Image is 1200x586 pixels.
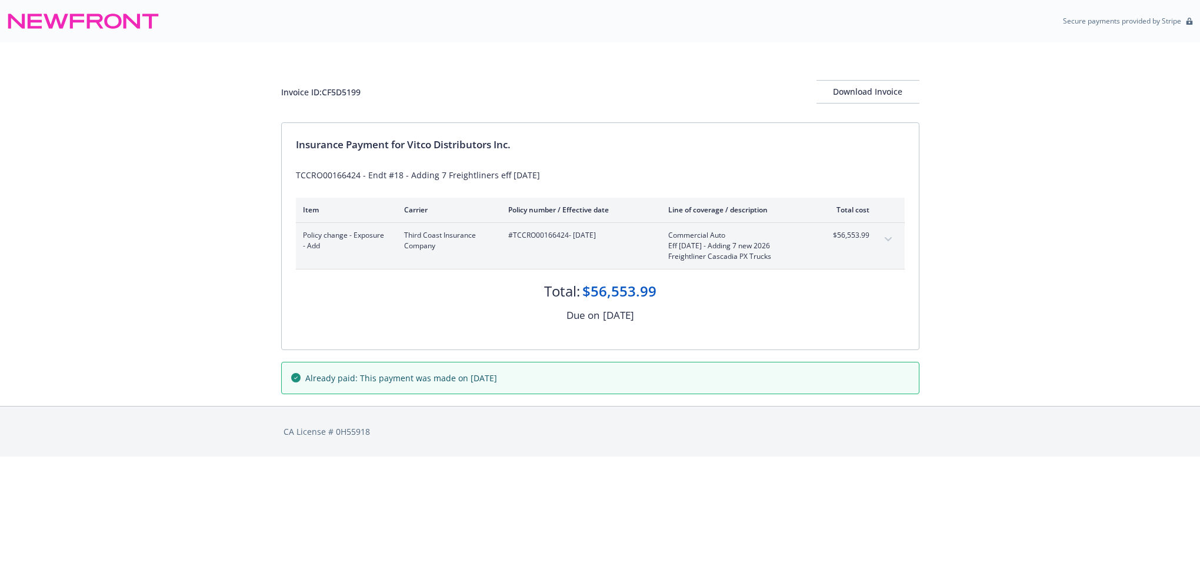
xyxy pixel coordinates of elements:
[404,230,489,251] span: Third Coast Insurance Company
[508,205,649,215] div: Policy number / Effective date
[296,169,905,181] div: TCCRO00166424 - Endt #18 - Adding 7 Freightliners eff [DATE]
[879,230,898,249] button: expand content
[668,205,806,215] div: Line of coverage / description
[825,230,869,241] span: $56,553.99
[508,230,649,241] span: #TCCRO00166424 - [DATE]
[303,205,385,215] div: Item
[566,308,599,323] div: Due on
[404,205,489,215] div: Carrier
[825,205,869,215] div: Total cost
[816,81,919,103] div: Download Invoice
[603,308,634,323] div: [DATE]
[303,230,385,251] span: Policy change - Exposure - Add
[668,230,806,262] span: Commercial AutoEff [DATE] - Adding 7 new 2026 Freightliner Cascadia PX Trucks
[296,137,905,152] div: Insurance Payment for Vitco Distributors Inc.
[582,281,656,301] div: $56,553.99
[668,230,806,241] span: Commercial Auto
[305,372,497,384] span: Already paid: This payment was made on [DATE]
[668,241,806,262] span: Eff [DATE] - Adding 7 new 2026 Freightliner Cascadia PX Trucks
[284,425,917,438] div: CA License # 0H55918
[296,223,905,269] div: Policy change - Exposure - AddThird Coast Insurance Company#TCCRO00166424- [DATE]Commercial AutoE...
[1063,16,1181,26] p: Secure payments provided by Stripe
[281,86,361,98] div: Invoice ID: CF5D5199
[816,80,919,104] button: Download Invoice
[544,281,580,301] div: Total:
